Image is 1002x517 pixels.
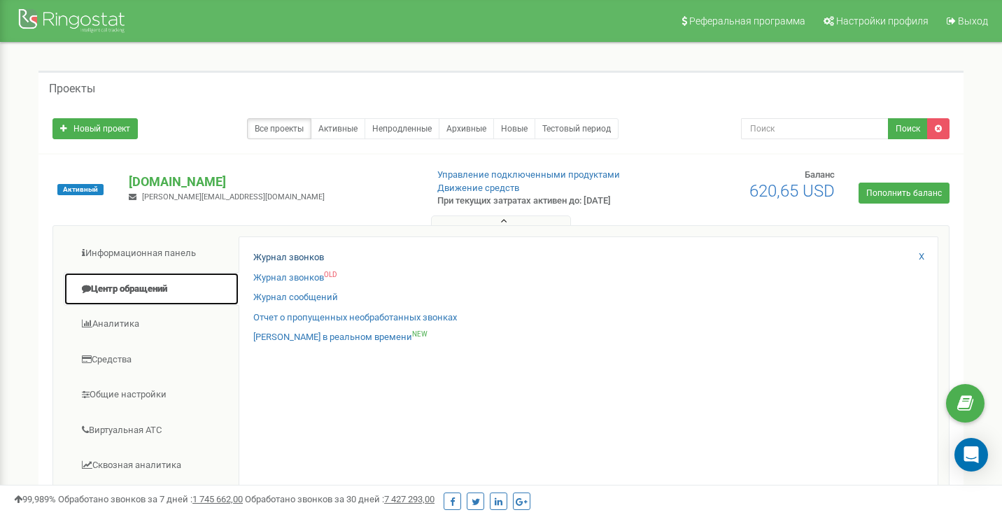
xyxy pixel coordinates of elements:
[49,83,95,95] h5: Проекты
[749,181,835,201] span: 620,65 USD
[64,343,239,377] a: Средства
[253,271,337,285] a: Журнал звонковOLD
[58,494,243,504] span: Обработано звонков за 7 дней :
[64,378,239,412] a: Общие настройки
[836,15,929,27] span: Настройки профиля
[805,169,835,180] span: Баланс
[64,413,239,448] a: Виртуальная АТС
[64,448,239,483] a: Сквозная аналитика
[493,118,535,139] a: Новые
[437,183,519,193] a: Движение средств
[52,118,138,139] a: Новый проект
[64,236,239,271] a: Информационная панель
[64,307,239,341] a: Аналитика
[439,118,494,139] a: Архивные
[253,251,324,264] a: Журнал звонков
[247,118,311,139] a: Все проекты
[741,118,889,139] input: Поиск
[129,173,414,191] p: [DOMAIN_NAME]
[365,118,439,139] a: Непродленные
[535,118,619,139] a: Тестовый период
[958,15,988,27] span: Выход
[412,330,428,338] sup: NEW
[311,118,365,139] a: Активные
[324,271,337,278] sup: OLD
[142,192,325,201] span: [PERSON_NAME][EMAIL_ADDRESS][DOMAIN_NAME]
[954,438,988,472] div: Open Intercom Messenger
[437,194,646,208] p: При текущих затратах активен до: [DATE]
[245,494,435,504] span: Обработано звонков за 30 дней :
[689,15,805,27] span: Реферальная программа
[253,331,428,344] a: [PERSON_NAME] в реальном времениNEW
[919,250,924,264] a: X
[253,291,338,304] a: Журнал сообщений
[859,183,950,204] a: Пополнить баланс
[384,494,435,504] u: 7 427 293,00
[192,494,243,504] u: 1 745 662,00
[437,169,620,180] a: Управление подключенными продуктами
[64,272,239,306] a: Центр обращений
[253,311,457,325] a: Отчет о пропущенных необработанных звонках
[888,118,928,139] button: Поиск
[57,184,104,195] span: Активный
[14,494,56,504] span: 99,989%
